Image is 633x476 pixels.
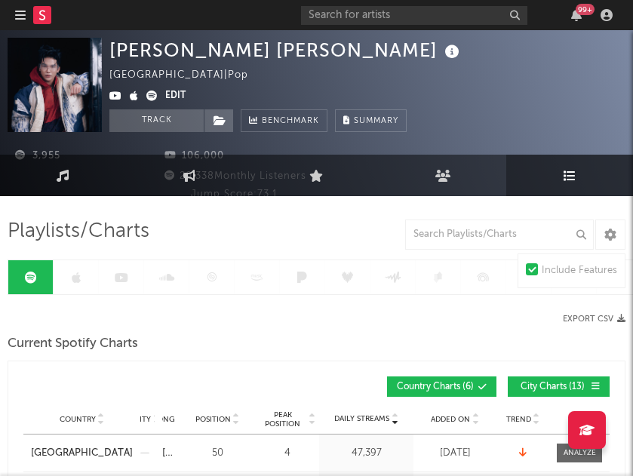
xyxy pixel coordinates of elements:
[31,446,133,461] a: [GEOGRAPHIC_DATA]
[301,6,527,25] input: Search for artists
[354,117,398,125] span: Summary
[576,4,595,15] div: 99 +
[134,415,151,424] span: City
[162,446,177,461] a: [PERSON_NAME] ZÌN
[542,262,617,280] div: Include Features
[8,223,149,241] span: Playlists/Charts
[109,66,266,84] div: [GEOGRAPHIC_DATA] | Pop
[109,38,463,63] div: [PERSON_NAME] [PERSON_NAME]
[405,220,594,250] input: Search Playlists/Charts
[508,376,610,397] button: City Charts(13)
[506,415,531,424] span: Trend
[334,413,389,425] span: Daily Streams
[259,446,315,461] div: 4
[183,446,251,461] div: 50
[109,109,204,132] button: Track
[518,382,587,392] span: City Charts ( 13 )
[153,415,175,424] span: Song
[417,446,493,461] div: [DATE]
[165,88,186,106] button: Edit
[262,112,319,131] span: Benchmark
[571,9,582,21] button: 99+
[259,410,306,428] span: Peak Position
[397,382,474,392] span: Country Charts ( 6 )
[335,109,407,132] button: Summary
[431,415,470,424] span: Added On
[241,109,327,132] a: Benchmark
[164,151,224,161] span: 106,000
[323,446,410,461] div: 47,397
[15,151,60,161] span: 3,955
[563,315,625,324] button: Export CSV
[60,415,96,424] span: Country
[387,376,496,397] button: Country Charts(6)
[8,335,138,353] span: Current Spotify Charts
[195,415,231,424] span: Position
